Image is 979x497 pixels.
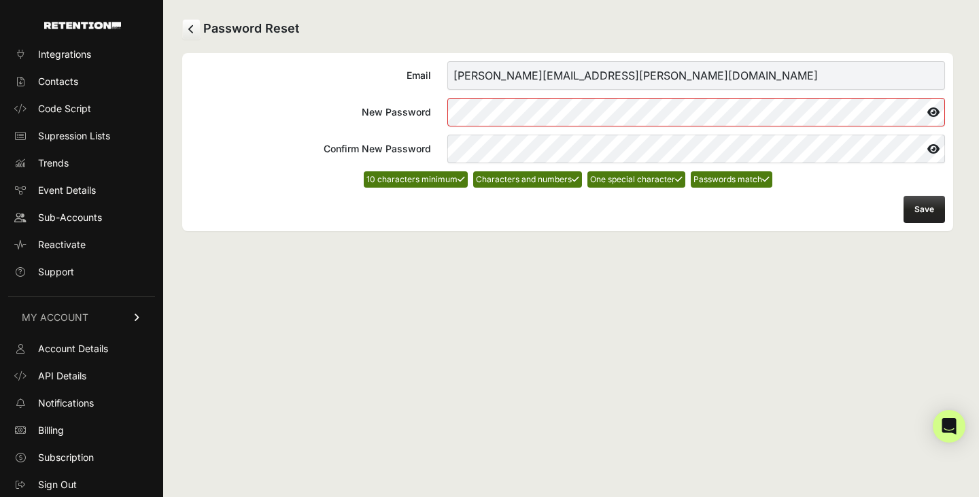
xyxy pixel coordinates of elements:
a: Event Details [8,179,155,201]
span: Integrations [38,48,91,61]
a: Reactivate [8,234,155,256]
li: One special character [587,171,685,188]
a: Code Script [8,98,155,120]
a: Subscription [8,447,155,468]
div: Confirm New Password [190,142,431,156]
a: Trends [8,152,155,174]
a: Notifications [8,392,155,414]
li: Passwords match [691,171,772,188]
img: Retention.com [44,22,121,29]
span: Subscription [38,451,94,464]
a: Support [8,261,155,283]
span: Support [38,265,74,279]
span: Sign Out [38,478,77,492]
span: Event Details [38,184,96,197]
input: New Password [447,98,945,126]
li: 10 characters minimum [364,171,468,188]
div: Email [190,69,431,82]
a: API Details [8,365,155,387]
span: MY ACCOUNT [22,311,88,324]
a: Integrations [8,44,155,65]
div: New Password [190,105,431,119]
button: Save [904,196,945,223]
span: Code Script [38,102,91,116]
a: Sign Out [8,474,155,496]
span: Account Details [38,342,108,356]
a: Sub-Accounts [8,207,155,228]
span: Sub-Accounts [38,211,102,224]
span: API Details [38,369,86,383]
span: Billing [38,424,64,437]
a: Billing [8,419,155,441]
input: Confirm New Password [447,135,945,163]
span: Reactivate [38,238,86,252]
h2: Password Reset [182,19,953,39]
a: MY ACCOUNT [8,296,155,338]
input: Email [447,61,945,90]
span: Trends [38,156,69,170]
span: Contacts [38,75,78,88]
a: Account Details [8,338,155,360]
span: Notifications [38,396,94,410]
a: Contacts [8,71,155,92]
a: Supression Lists [8,125,155,147]
div: Open Intercom Messenger [933,410,965,443]
li: Characters and numbers [473,171,582,188]
span: Supression Lists [38,129,110,143]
